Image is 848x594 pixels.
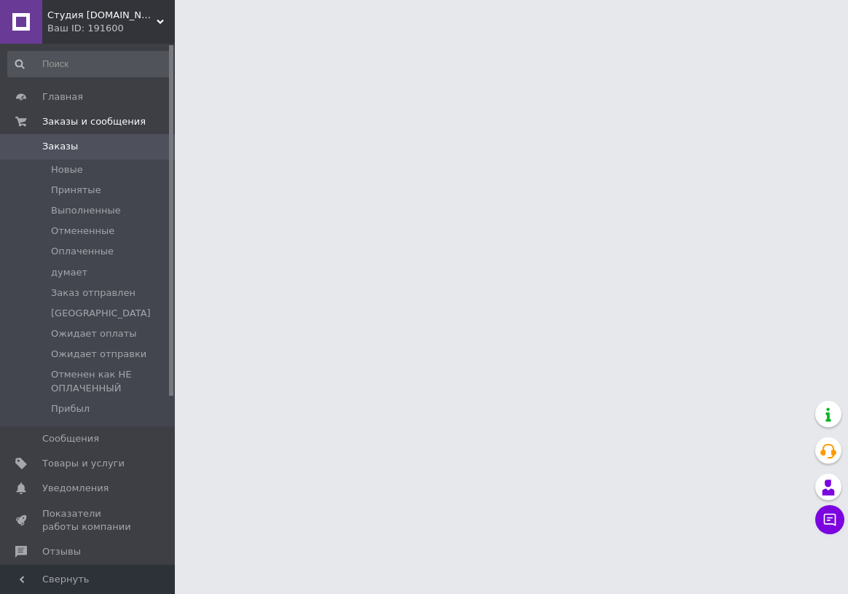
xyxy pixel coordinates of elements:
[51,402,90,415] span: Прибыл
[42,432,99,445] span: Сообщения
[42,457,125,470] span: Товары и услуги
[51,266,87,279] span: думает
[815,505,844,534] button: Чат с покупателем
[42,140,78,153] span: Заказы
[51,204,121,217] span: Выполненные
[51,286,136,300] span: Заказ отправлен
[47,22,175,35] div: Ваш ID: 191600
[42,482,109,495] span: Уведомления
[42,90,83,103] span: Главная
[51,184,101,197] span: Принятые
[51,224,114,238] span: Отмененные
[51,307,151,320] span: [GEOGRAPHIC_DATA]
[42,507,135,534] span: Показатели работы компании
[7,51,171,77] input: Поиск
[51,245,114,258] span: Оплаченные
[51,163,83,176] span: Новые
[51,368,170,394] span: Отменен как НЕ ОПЛАЧЕННЫЙ
[42,115,146,128] span: Заказы и сообщения
[47,9,157,22] span: Студия LadyStyle.Biz. Студия Леди Стиль. Украшения. Бижутерия . Сувениры. Подарки
[51,348,146,361] span: Ожидает отправки
[42,545,81,558] span: Отзывы
[51,327,137,340] span: Ожидает оплаты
